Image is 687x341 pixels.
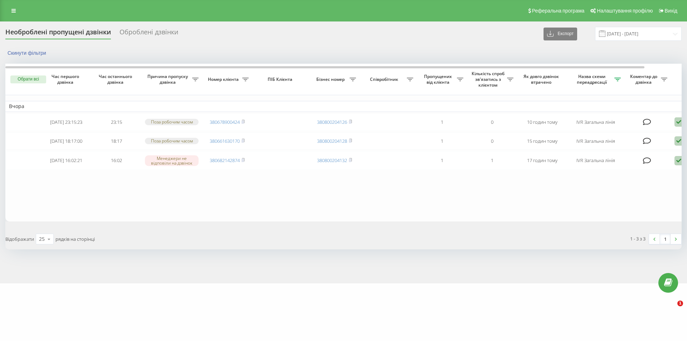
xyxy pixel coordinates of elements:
span: Час останнього дзвінка [97,74,136,85]
span: Як довго дзвінок втрачено [523,74,561,85]
span: Назва схеми переадресації [571,74,614,85]
td: [DATE] 16:02:21 [41,151,91,170]
span: Бізнес номер [313,77,350,82]
td: 1 [417,151,467,170]
div: Поза робочим часом [145,119,199,125]
div: Необроблені пропущені дзвінки [5,28,111,39]
button: Скинути фільтри [5,50,50,56]
td: 1 [467,151,517,170]
a: 380661630170 [210,138,240,144]
td: 1 [417,113,467,131]
td: 0 [467,132,517,150]
div: 25 [39,235,45,243]
button: Експорт [544,28,577,40]
span: Реферальна програма [532,8,585,14]
a: 1 [660,234,671,244]
td: 16:02 [91,151,141,170]
td: 0 [467,113,517,131]
a: 380800204132 [317,157,347,164]
span: 1 [677,301,683,306]
span: Пропущених від клієнта [420,74,457,85]
td: 1 [417,132,467,150]
td: [DATE] 18:17:00 [41,132,91,150]
div: Оброблені дзвінки [120,28,178,39]
span: Вихід [665,8,677,14]
td: IVR Загальна лінія [567,113,624,131]
td: 10 годин тому [517,113,567,131]
a: 380682142874 [210,157,240,164]
a: 380800204128 [317,138,347,144]
span: Причина пропуску дзвінка [145,74,192,85]
td: IVR Загальна лінія [567,132,624,150]
span: Номер клієнта [206,77,242,82]
td: 15 годин тому [517,132,567,150]
span: Співробітник [363,77,407,82]
span: рядків на сторінці [55,236,95,242]
a: 380800204126 [317,119,347,125]
span: Коментар до дзвінка [628,74,661,85]
td: IVR Загальна лінія [567,151,624,170]
span: Налаштування профілю [597,8,653,14]
td: [DATE] 23:15:23 [41,113,91,131]
td: 23:15 [91,113,141,131]
div: 1 - 3 з 3 [630,235,645,242]
td: 18:17 [91,132,141,150]
span: ПІБ Клієнта [258,77,303,82]
div: Поза робочим часом [145,138,199,144]
a: 380678900424 [210,119,240,125]
button: Обрати всі [10,75,46,83]
span: Час першого дзвінка [47,74,86,85]
span: Кількість спроб зв'язатись з клієнтом [471,71,507,88]
td: 17 годин тому [517,151,567,170]
span: Відображати [5,236,34,242]
iframe: Intercom live chat [663,301,680,318]
div: Менеджери не відповіли на дзвінок [145,155,199,166]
